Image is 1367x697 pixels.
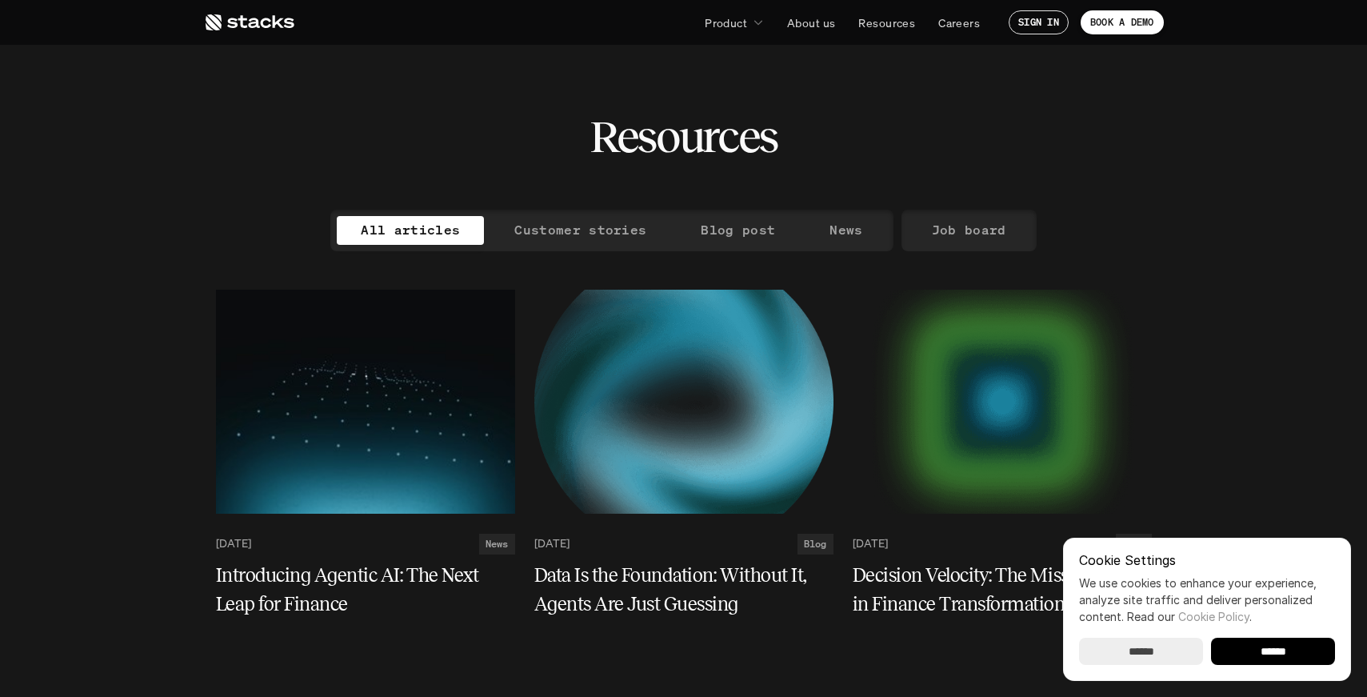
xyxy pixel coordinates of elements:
[849,8,925,37] a: Resources
[534,561,833,619] a: Data Is the Foundation: Without It, Agents Are Just Guessing
[1018,17,1059,28] p: SIGN IN
[1081,10,1164,34] a: BOOK A DEMO
[216,537,251,551] p: [DATE]
[858,14,915,31] p: Resources
[932,218,1006,242] p: Job board
[216,561,515,619] a: Introducing Agentic AI: The Next Leap for Finance
[787,14,835,31] p: About us
[486,539,509,550] h2: News
[804,539,827,550] h2: Blog
[216,534,515,555] a: [DATE]News
[705,14,747,31] p: Product
[490,216,670,245] a: Customer stories
[1079,575,1335,625] p: We use cookies to enhance your experience, analyze site traffic and deliver personalized content.
[853,561,1152,619] a: Decision Velocity: The Missing KPI in Finance Transformation
[853,534,1152,555] a: [DATE]Blog
[701,218,775,242] p: Blog post
[1079,554,1335,567] p: Cookie Settings
[361,218,460,242] p: All articles
[677,216,799,245] a: Blog post
[777,8,845,37] a: About us
[514,218,646,242] p: Customer stories
[534,534,833,555] a: [DATE]Blog
[1127,610,1252,623] span: Read our .
[534,561,814,619] h5: Data Is the Foundation: Without It, Agents Are Just Guessing
[853,537,888,551] p: [DATE]
[938,14,980,31] p: Careers
[1090,17,1154,28] p: BOOK A DEMO
[337,216,484,245] a: All articles
[805,216,886,245] a: News
[929,8,989,37] a: Careers
[829,218,862,242] p: News
[1009,10,1069,34] a: SIGN IN
[590,112,777,162] h2: Resources
[534,537,570,551] p: [DATE]
[1178,610,1249,623] a: Cookie Policy
[908,216,1030,245] a: Job board
[216,561,496,619] h5: Introducing Agentic AI: The Next Leap for Finance
[853,561,1133,619] h5: Decision Velocity: The Missing KPI in Finance Transformation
